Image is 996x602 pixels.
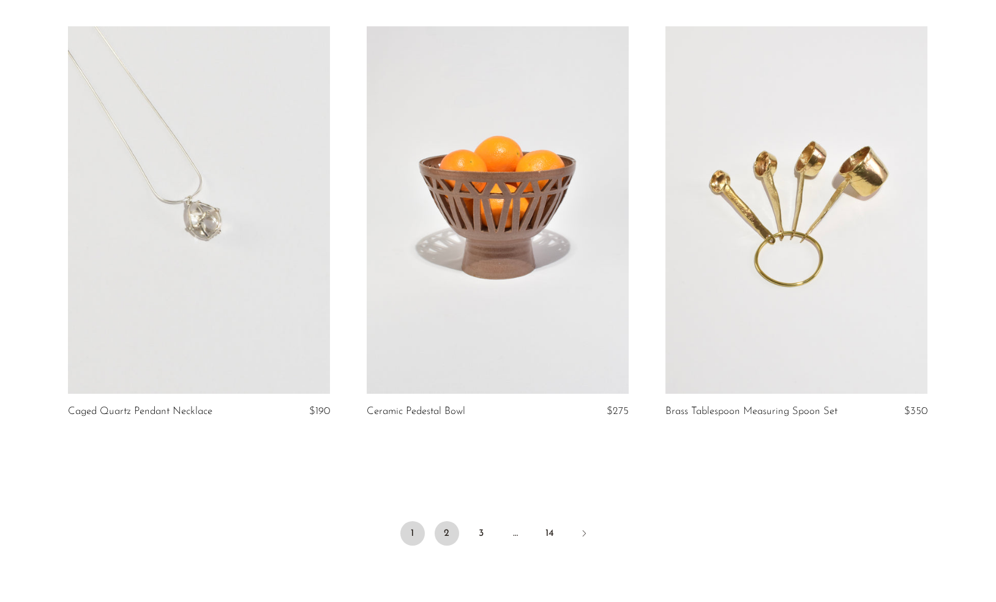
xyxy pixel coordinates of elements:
a: Next [572,521,596,548]
span: $190 [309,406,330,416]
a: 14 [537,521,562,546]
span: 1 [400,521,425,546]
span: … [503,521,528,546]
a: Ceramic Pedestal Bowl [367,406,465,417]
span: $275 [607,406,629,416]
a: 2 [435,521,459,546]
a: Brass Tablespoon Measuring Spoon Set [665,406,837,417]
span: $350 [904,406,927,416]
a: Caged Quartz Pendant Necklace [68,406,212,417]
a: 3 [469,521,493,546]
